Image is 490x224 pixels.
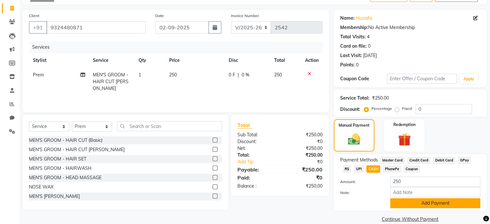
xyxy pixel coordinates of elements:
button: Apply [459,74,478,84]
span: Master Card [380,157,405,164]
th: Price [165,53,225,68]
div: ₹250.00 [280,152,327,159]
div: Balance : [233,183,280,190]
div: ₹250.00 [280,145,327,152]
div: ₹0 [280,138,327,145]
th: Disc [225,53,270,68]
th: Service [89,53,135,68]
div: Paid: [233,174,280,181]
div: Total Visits: [340,34,366,40]
div: Points: [340,62,355,68]
div: Service Total: [340,95,370,102]
div: Name: [340,15,355,22]
span: 250 [169,72,177,78]
div: Card on file: [340,43,367,50]
span: GPay [458,157,471,164]
a: Add Tip [233,159,288,165]
div: Net: [233,145,280,152]
div: Services [30,41,327,53]
div: [DATE] [363,52,377,59]
div: MEN'S GROOM - HAIRWASH [29,165,91,172]
label: Percentage [371,106,392,112]
input: Enter Offer / Coupon Code [387,74,457,84]
label: Note: [335,190,385,196]
span: Payment Methods [340,157,378,163]
span: 1 [139,72,141,78]
div: MEN'S [PERSON_NAME] [29,193,80,200]
label: Fixed [402,106,412,112]
th: Stylist [29,53,89,68]
button: +91 [29,21,47,34]
th: Qty [135,53,165,68]
div: MEN'S GROOM - HEAD MASSAGE [29,174,101,181]
div: No Active Membership [340,24,480,31]
span: Coupon [404,165,420,173]
span: CASH [366,165,380,173]
div: Discount: [233,138,280,145]
input: Search by Name/Mobile/Email/Code [46,21,146,34]
div: ₹250.00 [280,131,327,138]
button: Add Payment [390,198,480,208]
img: _gift.svg [394,131,415,148]
span: RS [343,165,351,173]
th: Total [270,53,301,68]
label: Client [29,13,39,19]
div: Membership: [340,24,368,31]
div: ₹250.00 [280,166,327,173]
div: Sub Total: [233,131,280,138]
span: UPI [354,165,364,173]
div: ₹0 [288,159,327,165]
th: Action [301,53,322,68]
div: Coupon Code [340,75,387,82]
span: Debit Card [433,157,455,164]
div: ₹0 [280,174,327,181]
div: 0 [368,43,370,50]
span: | [238,72,239,78]
span: Credit Card [407,157,430,164]
div: NOSE WAX [29,184,53,190]
span: 0 % [242,72,249,78]
div: Total: [233,152,280,159]
div: Discount: [340,106,360,113]
a: Huzaifa [356,15,372,22]
label: Date [155,13,164,19]
span: 0 F [229,72,235,78]
span: Prem [33,72,44,78]
div: MEN'S GROOM - HAIR CUT [PERSON_NAME] [29,146,125,153]
a: Continue Without Payment [335,216,485,223]
img: _cash.svg [344,132,364,146]
div: 0 [356,62,359,68]
input: Amount [390,177,480,187]
label: Redemption [393,122,416,128]
label: Manual Payment [339,122,370,128]
span: PhonePe [383,165,401,173]
div: 4 [367,34,370,40]
div: ₹250.00 [372,95,389,102]
input: Add Note [390,187,480,197]
label: Invoice Number [231,13,259,19]
div: MEN'S GROOM - HAIR SET [29,156,86,162]
div: ₹250.00 [280,183,327,190]
span: MEN'S GROOM - HAIR CUT [PERSON_NAME] [93,72,129,91]
div: Last Visit: [340,52,362,59]
div: MEN'S GROOM - HAIR CUT (Basic) [29,137,102,144]
label: Amount: [335,179,385,185]
span: Total [237,122,252,129]
input: Search or Scan [117,121,222,131]
div: Payable: [233,166,280,173]
span: 250 [274,72,282,78]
